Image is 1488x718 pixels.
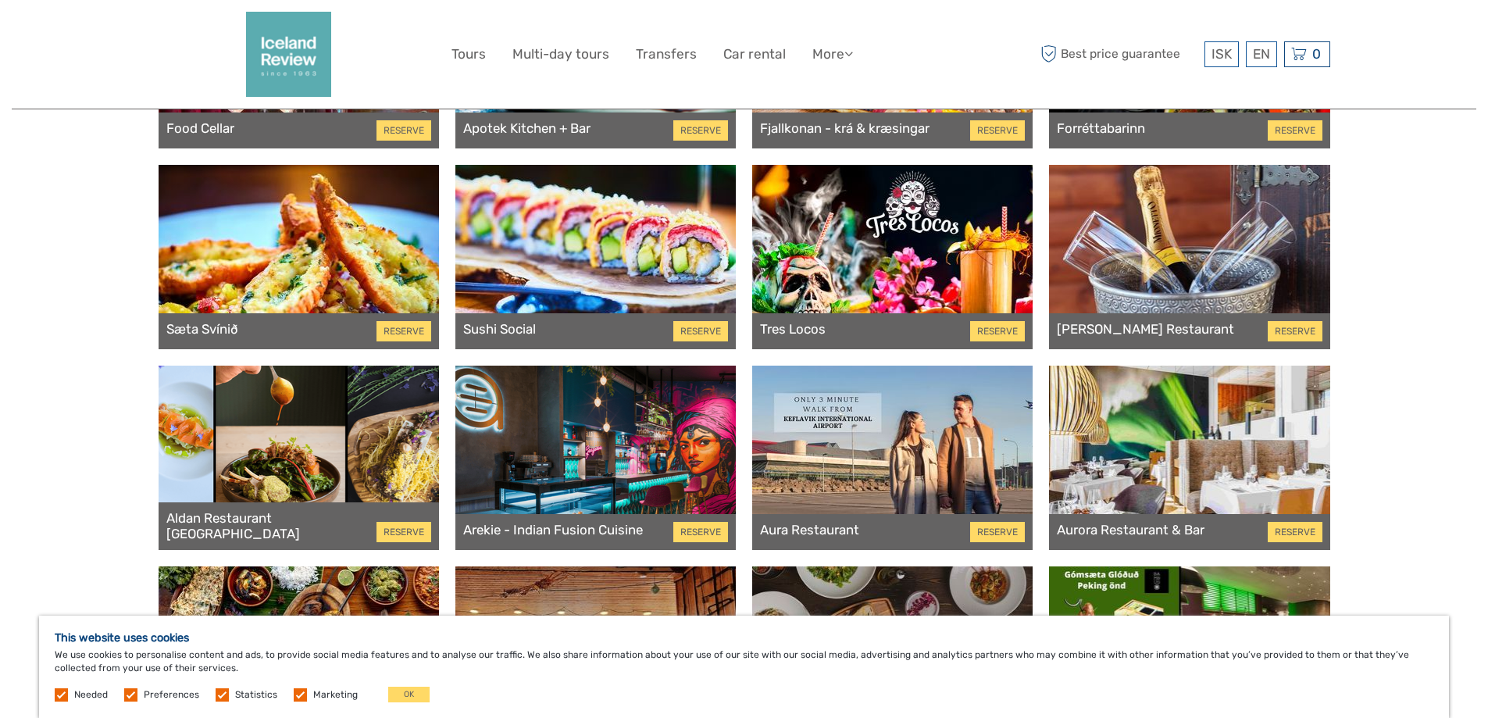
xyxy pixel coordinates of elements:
a: Tours [451,43,486,66]
h5: This website uses cookies [55,631,1433,645]
a: RESERVE [970,522,1025,542]
img: 2352-2242c590-57d0-4cbf-9375-f685811e12ac_logo_big.png [246,12,331,97]
span: ISK [1211,46,1232,62]
a: Multi-day tours [512,43,609,66]
a: Sushi Social [463,321,536,337]
a: RESERVE [673,120,728,141]
a: [PERSON_NAME] Restaurant [1057,321,1234,337]
a: RESERVE [376,522,431,542]
a: RESERVE [1268,120,1322,141]
a: Sæta Svínið [166,321,238,337]
a: Forréttabarinn [1057,120,1145,136]
span: Best price guarantee [1037,41,1201,67]
a: Food Cellar [166,120,234,136]
div: EN [1246,41,1277,67]
button: OK [388,687,430,702]
a: Aura Restaurant [760,522,859,538]
a: RESERVE [376,321,431,341]
a: RESERVE [970,321,1025,341]
a: RESERVE [673,321,728,341]
a: RESERVE [1268,321,1322,341]
a: Aurora Restaurant & Bar [1057,522,1204,538]
a: Arekie - Indian Fusion Cuisine [463,522,643,538]
a: Car rental [723,43,786,66]
a: RESERVE [970,120,1025,141]
span: 0 [1310,46,1323,62]
a: RESERVE [673,522,728,542]
label: Needed [74,688,108,702]
a: Transfers [636,43,697,66]
label: Preferences [144,688,199,702]
a: Tres Locos [760,321,826,337]
a: Aldan Restaurant [GEOGRAPHIC_DATA] [166,510,376,542]
a: RESERVE [1268,522,1322,542]
div: We use cookies to personalise content and ads, to provide social media features and to analyse ou... [39,616,1449,718]
label: Statistics [235,688,277,702]
a: Apotek Kitchen + Bar [463,120,591,136]
label: Marketing [313,688,358,702]
a: Fjallkonan - krá & kræsingar [760,120,930,136]
a: RESERVE [376,120,431,141]
a: More [812,43,853,66]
